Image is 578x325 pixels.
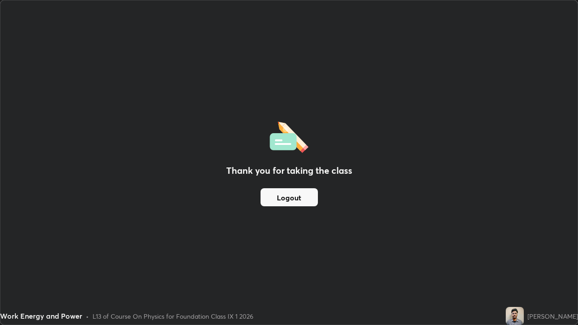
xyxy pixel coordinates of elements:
[86,311,89,321] div: •
[506,307,524,325] img: 3c9dec5f42fd4e45b337763dbad41687.jpg
[527,311,578,321] div: [PERSON_NAME]
[226,164,352,177] h2: Thank you for taking the class
[261,188,318,206] button: Logout
[270,119,308,153] img: offlineFeedback.1438e8b3.svg
[93,311,253,321] div: L13 of Course On Physics for Foundation Class IX 1 2026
